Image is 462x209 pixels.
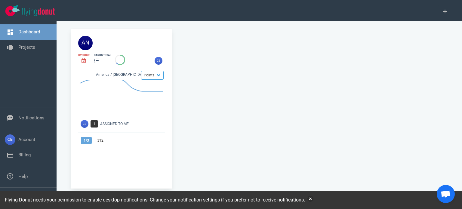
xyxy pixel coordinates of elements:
a: #12 [97,138,103,143]
div: Assigned To Me [100,121,168,127]
img: 26 [155,57,162,65]
span: Flying Donut needs your permission to [5,197,147,203]
a: Billing [18,152,31,158]
a: notification settings [178,197,220,203]
a: enable desktop notifications [88,197,147,203]
span: 1 / 3 [81,137,92,144]
div: Overdue [78,53,90,57]
a: Projects [18,45,35,50]
div: Open chat [437,185,455,203]
span: 1 [91,120,98,128]
img: Avatar [81,120,88,128]
a: Notifications [18,115,45,121]
a: Help [18,174,28,179]
div: America / [GEOGRAPHIC_DATA] [78,72,165,78]
div: cards total [94,53,111,57]
a: Dashboard [18,29,40,35]
a: Account [18,137,35,142]
img: 40 [78,36,93,50]
img: Flying Donut text logo [22,8,55,16]
span: . Change your if you prefer not to receive notifications. [147,197,305,203]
